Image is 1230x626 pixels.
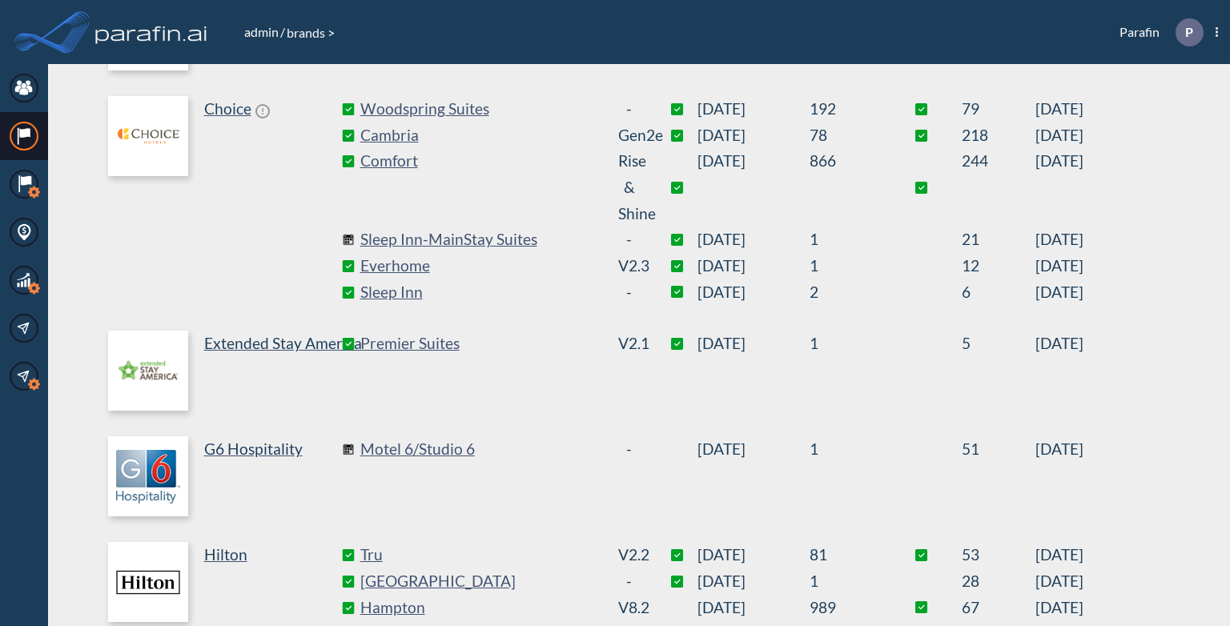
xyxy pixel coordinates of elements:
sapn: 12 [962,253,1035,279]
img: logo [108,542,188,622]
span: [DATE] [1035,227,1083,253]
span: brands > [285,25,336,40]
sapn: 53 [962,542,1035,568]
span: [DATE] [1035,96,1083,122]
sapn: 989 [810,595,882,621]
div: v2.2 [618,542,640,568]
div: Rise & Shine [618,148,640,227]
a: Everhome [360,253,601,279]
span: [DATE] [1035,568,1083,595]
sapn: 51 [962,436,1035,463]
a: G6 Hospitality [108,436,348,516]
a: [GEOGRAPHIC_DATA] [360,568,601,595]
sapn: 192 [810,96,882,122]
sapn: 1 [810,227,882,253]
a: Choice! [108,96,348,305]
sapn: 2 [810,279,882,306]
p: P [1185,25,1193,39]
img: logo [108,436,188,516]
span: [DATE] [697,279,810,306]
span: [DATE] [697,122,810,149]
div: Parafin [1095,18,1218,46]
a: Tru [360,542,601,568]
sapn: 81 [810,542,882,568]
span: [DATE] [1035,253,1083,279]
a: Motel 6/Studio 6 [360,436,601,463]
img: logo [108,96,188,176]
sapn: 1 [810,331,882,357]
sapn: 244 [962,148,1035,227]
img: comingSoon [342,443,354,455]
div: - [618,227,640,253]
sapn: 6 [962,279,1035,306]
p: Hilton [204,542,247,568]
span: [DATE] [697,331,810,357]
span: [DATE] [697,227,810,253]
span: [DATE] [1035,331,1083,357]
span: [DATE] [697,568,810,595]
img: logo [92,16,211,48]
sapn: 1 [810,253,882,279]
a: admin [243,24,280,39]
div: - [618,568,640,595]
sapn: 79 [962,96,1035,122]
div: - [618,279,640,306]
sapn: 21 [962,227,1035,253]
sapn: 218 [962,122,1035,149]
p: G6 Hospitality [204,436,303,463]
sapn: 1 [810,436,882,463]
a: Extended Stay America [108,331,348,411]
sapn: 866 [810,148,882,227]
img: logo [108,331,188,411]
a: Cambria [360,122,601,149]
span: [DATE] [697,148,810,227]
span: [DATE] [1035,436,1083,463]
a: Woodspring Suites [360,96,601,122]
p: Choice [204,96,251,122]
sapn: 5 [962,331,1035,357]
span: [DATE] [697,595,810,621]
span: [DATE] [1035,595,1083,621]
a: Sleep Inn [360,279,601,306]
sapn: 1 [810,568,882,595]
span: [DATE] [1035,279,1083,306]
sapn: 67 [962,595,1035,621]
span: [DATE] [697,253,810,279]
span: [DATE] [697,436,810,463]
img: comingSoon [342,234,354,246]
a: Sleep Inn-MainStay Suites [360,227,601,253]
span: [DATE] [697,542,810,568]
a: Hampton [360,595,601,621]
span: [DATE] [697,96,810,122]
span: [DATE] [1035,148,1083,227]
span: ! [255,104,270,118]
span: [DATE] [1035,542,1083,568]
sapn: 78 [810,122,882,149]
a: Premier Suites [360,331,601,357]
div: v2.3 [618,253,640,279]
span: [DATE] [1035,122,1083,149]
div: v2.1 [618,331,640,357]
li: / [243,22,285,42]
div: - [618,436,640,463]
p: Extended Stay America [204,331,362,357]
sapn: 28 [962,568,1035,595]
a: Comfort [360,148,601,227]
div: - [618,96,640,122]
div: Gen2e [618,122,640,149]
div: v8.2 [618,595,640,621]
